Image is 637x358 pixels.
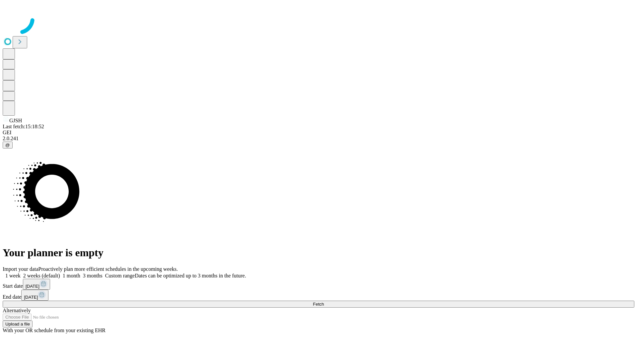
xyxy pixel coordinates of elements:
[63,273,80,278] span: 1 month
[3,136,634,142] div: 2.0.241
[3,124,44,129] span: Last fetch: 15:18:52
[3,308,31,313] span: Alternatively
[3,142,13,149] button: @
[3,130,634,136] div: GEI
[21,290,48,301] button: [DATE]
[3,321,33,328] button: Upload a file
[3,290,634,301] div: End date
[3,301,634,308] button: Fetch
[23,273,60,278] span: 2 weeks (default)
[3,247,634,259] h1: Your planner is empty
[3,328,106,333] span: With your OR schedule from your existing EHR
[83,273,103,278] span: 3 months
[24,295,38,300] span: [DATE]
[313,302,324,307] span: Fetch
[3,266,38,272] span: Import your data
[5,143,10,148] span: @
[23,279,50,290] button: [DATE]
[9,118,22,123] span: GJSH
[135,273,246,278] span: Dates can be optimized up to 3 months in the future.
[5,273,21,278] span: 1 week
[3,279,634,290] div: Start date
[105,273,135,278] span: Custom range
[26,284,39,289] span: [DATE]
[38,266,178,272] span: Proactively plan more efficient schedules in the upcoming weeks.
